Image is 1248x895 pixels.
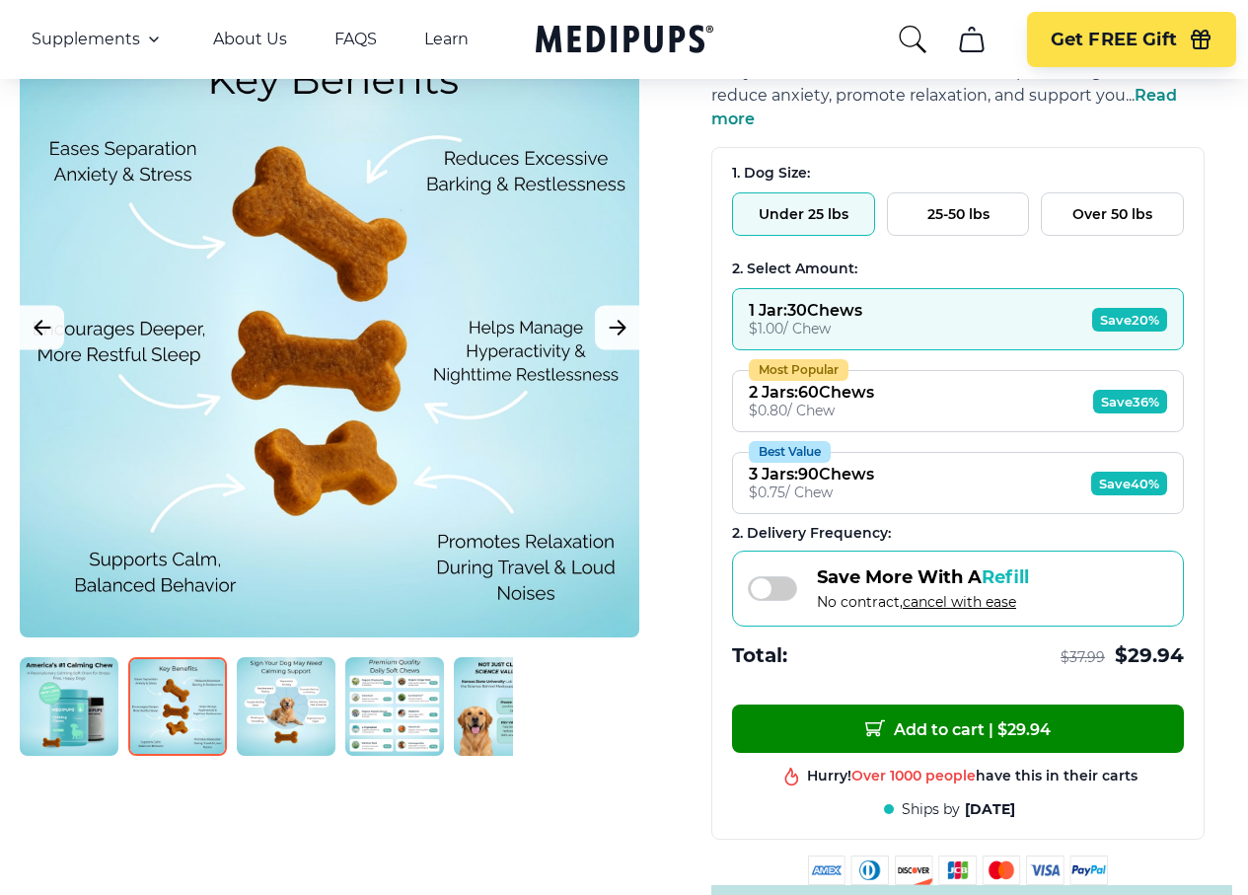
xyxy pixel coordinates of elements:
[732,370,1184,432] button: Most Popular2 Jars:60Chews$0.80/ ChewSave36%
[711,86,1126,105] span: reduce anxiety, promote relaxation, and support you
[128,657,227,756] img: Calming Dog Chews | Natural Dog Supplements
[749,402,874,419] div: $ 0.80 / Chew
[749,301,862,320] div: 1 Jar : 30 Chews
[948,16,995,63] button: cart
[536,21,713,61] a: Medipups
[965,800,1015,819] span: [DATE]
[897,24,928,55] button: search
[1091,472,1167,495] span: Save 40%
[1051,29,1177,51] span: Get FREE Gift
[20,657,118,756] img: Calming Dog Chews | Natural Dog Supplements
[817,593,1029,611] span: No contract,
[749,383,874,402] div: 2 Jars : 60 Chews
[749,441,831,463] div: Best Value
[1115,642,1184,669] span: $ 29.94
[732,452,1184,514] button: Best Value3 Jars:90Chews$0.75/ ChewSave40%
[237,657,335,756] img: Calming Dog Chews | Natural Dog Supplements
[732,524,891,542] span: 2 . Delivery Frequency:
[749,484,874,501] div: $ 0.75 / Chew
[749,359,848,381] div: Most Popular
[213,30,287,49] a: About Us
[851,767,976,784] span: Over 1000 people
[732,288,1184,350] button: 1 Jar:30Chews$1.00/ ChewSave20%
[865,718,1051,739] span: Add to cart | $ 29.94
[32,28,166,51] button: Supplements
[749,465,874,484] div: 3 Jars : 90 Chews
[1041,192,1184,236] button: Over 50 lbs
[1093,390,1167,413] span: Save 36%
[732,260,1184,278] div: 2. Select Amount:
[749,320,862,337] div: $ 1.00 / Chew
[32,30,140,49] span: Supplements
[982,566,1029,588] span: Refill
[424,30,469,49] a: Learn
[454,657,552,756] img: Calming Dog Chews | Natural Dog Supplements
[887,192,1030,236] button: 25-50 lbs
[595,306,639,350] button: Next Image
[1061,648,1105,667] span: $ 37.99
[902,800,960,819] span: Ships by
[817,566,1029,588] span: Save More With A
[903,593,1016,611] span: cancel with ease
[1092,308,1167,332] span: Save 20%
[732,164,1184,183] div: 1. Dog Size:
[732,705,1184,753] button: Add to cart | $29.94
[334,30,377,49] a: FAQS
[808,856,1108,885] img: payment methods
[20,306,64,350] button: Previous Image
[732,642,787,669] span: Total:
[807,767,1138,785] div: Hurry! have this in their carts
[732,192,875,236] button: Under 25 lbs
[345,657,444,756] img: Calming Dog Chews | Natural Dog Supplements
[1027,12,1236,67] button: Get FREE Gift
